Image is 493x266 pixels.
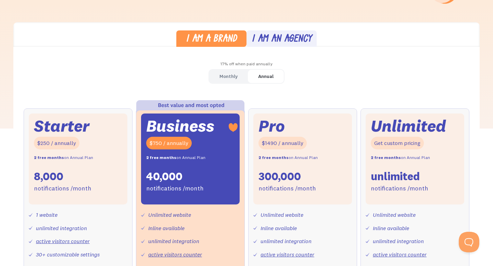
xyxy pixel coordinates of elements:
[261,236,312,246] div: unlimited integration
[371,119,446,133] div: Unlimited
[34,137,79,149] div: $250 / annually
[34,169,63,184] div: 8,000
[258,119,285,133] div: Pro
[148,210,191,220] div: Unlimited website
[148,223,185,233] div: Inline available
[373,251,427,258] a: active visitors counter
[146,184,204,194] div: notifications /month
[146,169,182,184] div: 40,000
[34,119,89,133] div: Starter
[459,232,479,252] iframe: Toggle Customer Support
[34,153,93,163] div: on Annual Plan
[258,184,316,194] div: notifications /month
[261,210,303,220] div: Unlimited website
[258,137,307,149] div: $1490 / annually
[36,223,87,233] div: unlimited integration
[34,184,91,194] div: notifications /month
[146,153,205,163] div: on Annual Plan
[13,59,480,69] div: 17% off when paid annually
[373,236,424,246] div: unlimited integration
[252,35,312,44] div: I am an agency
[219,71,238,81] div: Monthly
[258,155,289,160] strong: 2 free months
[34,155,64,160] strong: 2 free months
[36,210,58,220] div: 1 website
[258,71,274,81] div: Annual
[371,155,401,160] strong: 2 free months
[36,238,90,244] a: active visitors counter
[146,119,214,133] div: Business
[146,155,176,160] strong: 2 free months
[36,250,100,260] div: 30+ customizable settings
[186,35,237,44] div: I am a brand
[148,236,199,246] div: unlimited integration
[371,184,428,194] div: notifications /month
[371,153,430,163] div: on Annual Plan
[146,137,192,149] div: $750 / annually
[261,223,297,233] div: Inline available
[258,153,318,163] div: on Annual Plan
[258,169,301,184] div: 300,000
[148,251,202,258] a: active visitors counter
[373,210,416,220] div: Unlimited website
[373,223,409,233] div: Inline available
[371,137,424,149] div: Get custom pricing
[371,169,420,184] div: unlimited
[261,251,314,258] a: active visitors counter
